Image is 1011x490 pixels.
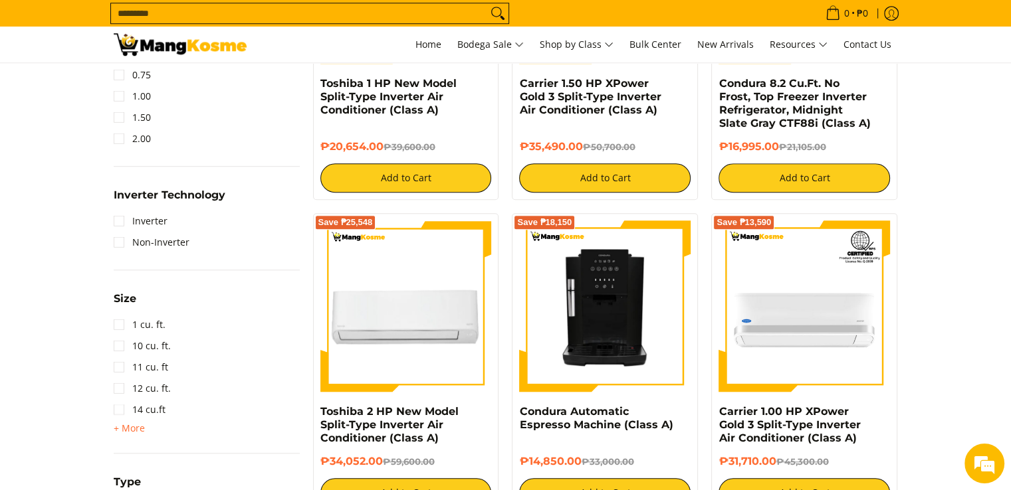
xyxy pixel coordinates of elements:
[487,3,508,23] button: Search
[383,456,435,467] del: ₱59,600.00
[837,27,898,62] a: Contact Us
[114,423,145,434] span: + More
[114,335,171,357] a: 10 cu. ft.
[719,140,890,153] h6: ₱16,995.00
[719,163,890,193] button: Add to Cart
[519,163,691,193] button: Add to Cart
[320,405,459,444] a: Toshiba 2 HP New Model Split-Type Inverter Air Conditioner (Class A)
[763,27,834,62] a: Resources
[114,420,145,436] summary: Open
[533,27,620,62] a: Shop by Class
[519,455,691,468] h6: ₱14,850.00
[114,64,151,86] a: 0.75
[623,27,688,62] a: Bulk Center
[114,399,166,420] a: 14 cu.ft
[318,218,373,226] span: Save ₱25,548
[409,27,448,62] a: Home
[776,456,828,467] del: ₱45,300.00
[540,37,614,53] span: Shop by Class
[114,477,141,487] span: Type
[114,293,136,314] summary: Open
[320,140,492,153] h6: ₱20,654.00
[320,77,457,116] a: Toshiba 1 HP New Model Split-Type Inverter Air Conditioner (Class A)
[384,141,435,152] del: ₱39,600.00
[717,218,771,226] span: Save ₱13,590
[519,77,661,116] a: Carrier 1.50 HP XPower Gold 3 Split-Type Inverter Air Conditioner (Class A)
[855,9,870,18] span: ₱0
[218,7,250,39] div: Minimize live chat window
[517,218,572,226] span: Save ₱18,150
[7,339,253,385] textarea: Type your message and hit 'Enter'
[451,27,530,62] a: Bodega Sale
[114,210,168,232] a: Inverter
[719,405,860,444] a: Carrier 1.00 HP XPower Gold 3 Split-Type Inverter Air Conditioner (Class A)
[114,293,136,304] span: Size
[519,405,673,431] a: Condura Automatic Espresso Machine (Class A)
[719,220,890,392] img: Carrier 1.00 HP XPower Gold 3 Split-Type Inverter Air Conditioner (Class A)
[114,190,225,201] span: Inverter Technology
[843,38,891,50] span: Contact Us
[114,357,168,378] a: 11 cu. ft
[114,314,166,335] a: 1 cu. ft.
[320,220,492,392] img: Toshiba 2 HP New Model Split-Type Inverter Air Conditioner (Class A)
[778,141,826,152] del: ₱21,105.00
[114,107,151,128] a: 1.50
[457,37,524,53] span: Bodega Sale
[582,141,635,152] del: ₱50,700.00
[629,38,681,50] span: Bulk Center
[842,9,851,18] span: 0
[320,455,492,468] h6: ₱34,052.00
[691,27,760,62] a: New Arrivals
[770,37,828,53] span: Resources
[114,33,247,56] img: Class A | Mang Kosme
[519,140,691,153] h6: ₱35,490.00
[114,128,151,149] a: 2.00
[719,77,870,129] a: Condura 8.2 Cu.Ft. No Frost, Top Freezer Inverter Refrigerator, Midnight Slate Gray CTF88i (Class A)
[320,163,492,193] button: Add to Cart
[69,74,223,92] div: Chat with us now
[114,378,171,399] a: 12 cu. ft.
[114,86,151,107] a: 1.00
[719,455,890,468] h6: ₱31,710.00
[77,155,183,289] span: We're online!
[114,190,225,210] summary: Open
[697,38,754,50] span: New Arrivals
[415,38,441,50] span: Home
[519,220,691,392] img: Condura Automatic Espresso Machine (Class A)
[581,456,633,467] del: ₱33,000.00
[822,6,872,21] span: •
[114,232,189,253] a: Non-Inverter
[260,27,898,62] nav: Main Menu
